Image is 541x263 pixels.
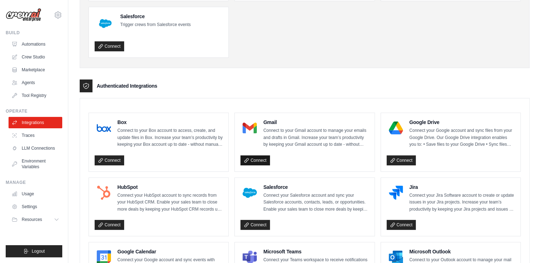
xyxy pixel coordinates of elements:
[409,248,515,255] h4: Microsoft Outlook
[9,155,62,172] a: Environment Variables
[6,245,62,257] button: Logout
[95,41,124,51] a: Connect
[6,108,62,114] div: Operate
[97,121,111,135] img: Box Logo
[117,184,223,191] h4: HubSpot
[117,119,223,126] h4: Box
[409,192,515,213] p: Connect your Jira Software account to create or update issues in your Jira projects. Increase you...
[9,117,62,128] a: Integrations
[240,155,270,165] a: Connect
[32,248,45,254] span: Logout
[409,184,515,191] h4: Jira
[263,192,368,213] p: Connect your Salesforce account and sync your Salesforce accounts, contacts, leads, or opportunit...
[97,82,157,89] h3: Authenticated Integrations
[389,186,403,200] img: Jira Logo
[9,188,62,200] a: Usage
[263,248,368,255] h4: Microsoft Teams
[9,201,62,212] a: Settings
[6,8,41,22] img: Logo
[117,127,223,148] p: Connect to your Box account to access, create, and update files in Box. Increase your team’s prod...
[9,214,62,225] button: Resources
[240,220,270,230] a: Connect
[22,217,42,222] span: Resources
[9,90,62,101] a: Tool Registry
[243,186,257,200] img: Salesforce Logo
[387,155,416,165] a: Connect
[95,155,124,165] a: Connect
[389,121,403,135] img: Google Drive Logo
[243,121,257,135] img: Gmail Logo
[6,180,62,185] div: Manage
[9,130,62,141] a: Traces
[97,15,114,32] img: Salesforce Logo
[263,119,368,126] h4: Gmail
[263,184,368,191] h4: Salesforce
[9,51,62,63] a: Crew Studio
[409,127,515,148] p: Connect your Google account and sync files from your Google Drive. Our Google Drive integration e...
[117,192,223,213] p: Connect your HubSpot account to sync records from your HubSpot CRM. Enable your sales team to clo...
[120,21,191,29] p: Trigger crews from Salesforce events
[9,38,62,50] a: Automations
[97,186,111,200] img: HubSpot Logo
[117,248,223,255] h4: Google Calendar
[6,30,62,36] div: Build
[387,220,416,230] a: Connect
[9,77,62,88] a: Agents
[9,143,62,154] a: LLM Connections
[9,64,62,76] a: Marketplace
[95,220,124,230] a: Connect
[263,127,368,148] p: Connect to your Gmail account to manage your emails and drafts in Gmail. Increase your team’s pro...
[120,13,191,20] h4: Salesforce
[409,119,515,126] h4: Google Drive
